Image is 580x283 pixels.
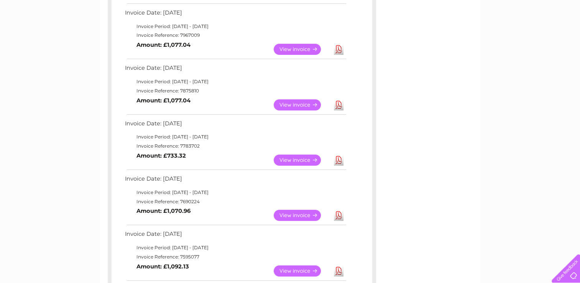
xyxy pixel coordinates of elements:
td: Invoice Period: [DATE] - [DATE] [123,132,347,141]
td: Invoice Period: [DATE] - [DATE] [123,77,347,86]
td: Invoice Reference: 7690224 [123,197,347,206]
td: Invoice Date: [DATE] [123,118,347,133]
a: View [274,44,330,55]
a: Telecoms [486,33,509,38]
td: Invoice Date: [DATE] [123,174,347,188]
b: Amount: £1,092.13 [136,263,189,270]
td: Invoice Reference: 7875810 [123,86,347,95]
a: 0333 014 3131 [435,4,488,13]
td: Invoice Reference: 7967009 [123,31,347,40]
a: Water [445,33,460,38]
a: Download [334,155,343,166]
td: Invoice Reference: 7783702 [123,141,347,151]
div: Clear Business is a trading name of Verastar Limited (registered in [GEOGRAPHIC_DATA] No. 3667643... [109,4,472,37]
a: Blog [513,33,524,38]
a: Contact [529,33,548,38]
a: View [274,155,330,166]
td: Invoice Period: [DATE] - [DATE] [123,22,347,31]
a: View [274,265,330,276]
a: Download [334,210,343,221]
td: Invoice Period: [DATE] - [DATE] [123,243,347,252]
a: Download [334,99,343,110]
b: Amount: £1,070.96 [136,207,191,214]
a: View [274,210,330,221]
a: Download [334,44,343,55]
a: Log out [555,33,573,38]
b: Amount: £1,077.04 [136,97,191,104]
b: Amount: £733.32 [136,152,186,159]
a: Download [334,265,343,276]
td: Invoice Reference: 7595077 [123,252,347,262]
img: logo.png [20,20,59,43]
td: Invoice Period: [DATE] - [DATE] [123,188,347,197]
a: Energy [464,33,481,38]
td: Invoice Date: [DATE] [123,229,347,243]
b: Amount: £1,077.04 [136,41,191,48]
td: Invoice Date: [DATE] [123,8,347,22]
td: Invoice Date: [DATE] [123,63,347,77]
a: View [274,99,330,110]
